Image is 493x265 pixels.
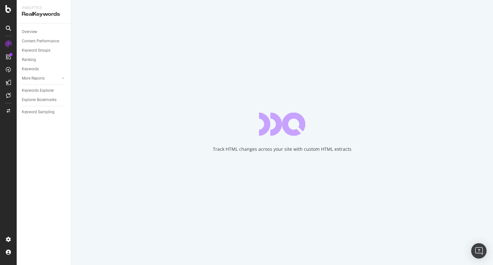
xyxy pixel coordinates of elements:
[22,5,66,11] div: Analytics
[22,66,39,73] div: Keywords
[22,47,50,54] div: Keyword Groups
[22,11,66,18] div: RealKeywords
[22,56,36,63] div: Ranking
[213,146,351,152] div: Track HTML changes across your site with custom HTML extracts
[259,113,305,136] div: animation
[22,97,66,103] a: Explorer Bookmarks
[22,87,66,94] a: Keywords Explorer
[22,66,66,73] a: Keywords
[22,87,54,94] div: Keywords Explorer
[22,38,66,45] a: Content Performance
[22,75,45,82] div: More Reports
[22,109,55,115] div: Keyword Sampling
[22,29,37,35] div: Overview
[22,56,66,63] a: Ranking
[22,47,66,54] a: Keyword Groups
[22,109,66,115] a: Keyword Sampling
[471,243,487,259] div: Open Intercom Messenger
[22,38,59,45] div: Content Performance
[22,75,60,82] a: More Reports
[22,97,56,103] div: Explorer Bookmarks
[22,29,66,35] a: Overview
